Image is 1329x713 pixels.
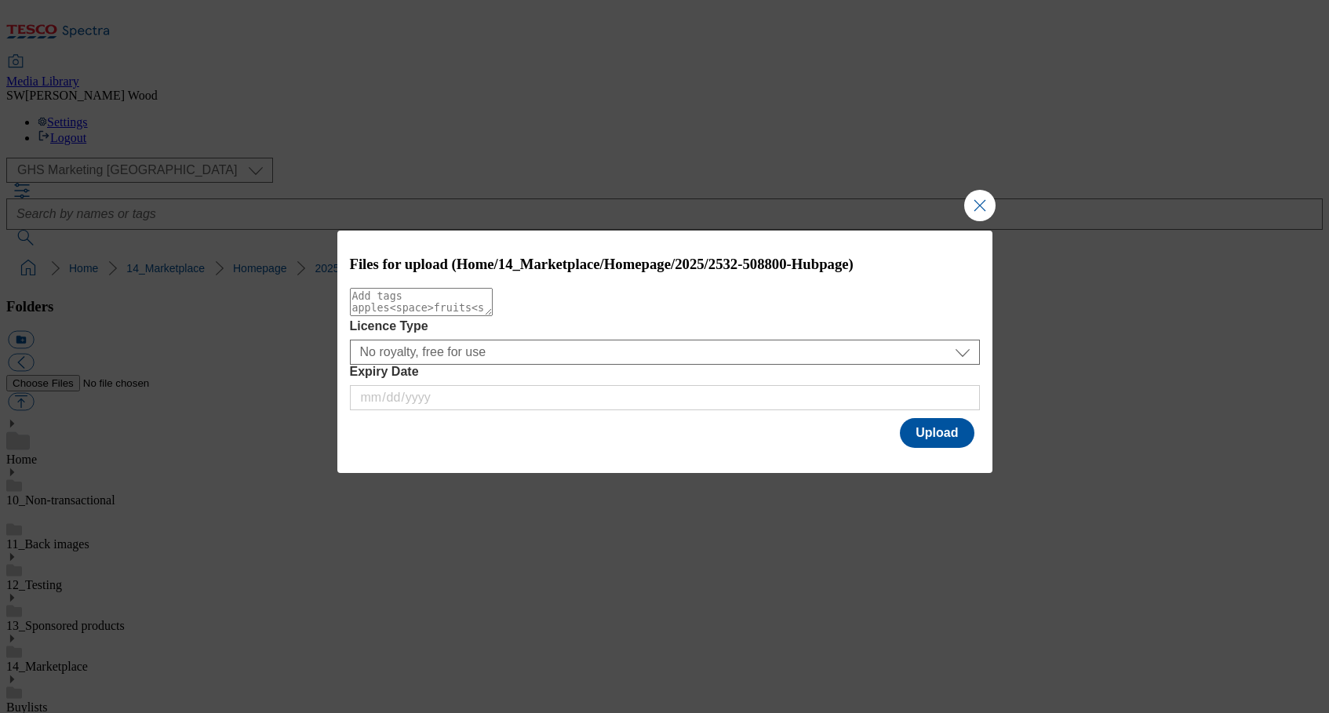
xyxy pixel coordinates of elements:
[900,418,974,448] button: Upload
[337,231,992,473] div: Modal
[350,319,980,333] label: Licence Type
[350,256,980,273] h3: Files for upload (Home/14_Marketplace/Homepage/2025/2532-508800-Hubpage)
[350,365,980,379] label: Expiry Date
[964,190,996,221] button: Close Modal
